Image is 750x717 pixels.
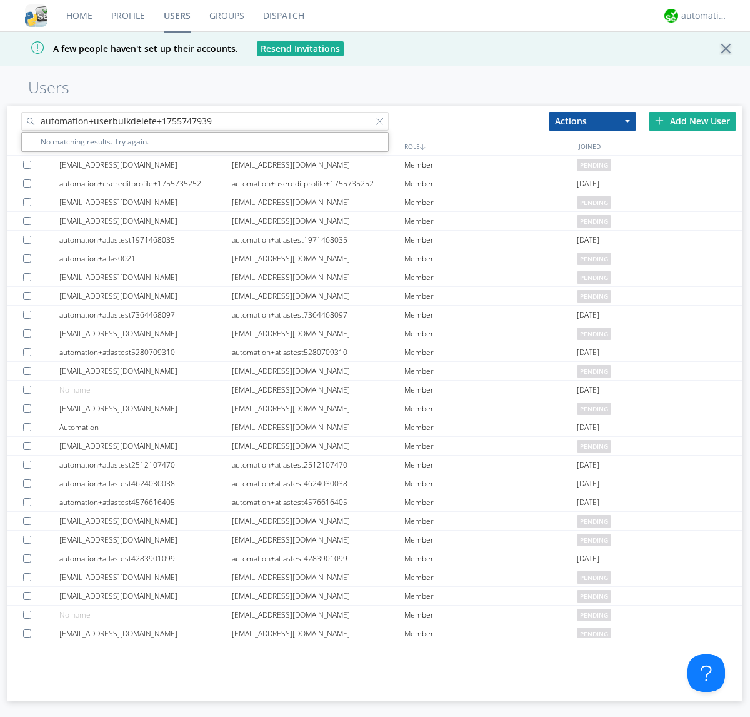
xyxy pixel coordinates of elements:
div: [EMAIL_ADDRESS][DOMAIN_NAME] [232,418,404,436]
div: Member [404,418,577,436]
a: [EMAIL_ADDRESS][DOMAIN_NAME][EMAIL_ADDRESS][DOMAIN_NAME]Memberpending [7,512,742,531]
span: pending [577,403,611,415]
button: Actions [549,112,636,131]
div: Member [404,287,577,305]
span: pending [577,628,611,640]
div: Member [404,624,577,643]
span: pending [577,196,611,209]
div: Automation [59,418,232,436]
div: automation+atlastest5280709310 [59,343,232,361]
div: [EMAIL_ADDRESS][DOMAIN_NAME] [232,624,404,643]
div: [EMAIL_ADDRESS][DOMAIN_NAME] [232,568,404,586]
div: automation+atlas0021 [59,249,232,268]
div: [EMAIL_ADDRESS][DOMAIN_NAME] [232,287,404,305]
div: [EMAIL_ADDRESS][DOMAIN_NAME] [59,437,232,455]
span: No name [59,384,91,395]
div: automation+atlastest4576616405 [232,493,404,511]
div: Member [404,512,577,530]
div: Member [404,399,577,418]
div: [EMAIL_ADDRESS][DOMAIN_NAME] [59,212,232,230]
div: Member [404,587,577,605]
a: automation+atlastest7364468097automation+atlastest7364468097Member[DATE] [7,306,742,324]
div: automation+atlastest1971468035 [59,231,232,249]
span: pending [577,609,611,621]
img: d2d01cd9b4174d08988066c6d424eccd [664,9,678,23]
span: pending [577,440,611,453]
div: Member [404,362,577,380]
a: [EMAIL_ADDRESS][DOMAIN_NAME][EMAIL_ADDRESS][DOMAIN_NAME]Memberpending [7,193,742,212]
a: [EMAIL_ADDRESS][DOMAIN_NAME][EMAIL_ADDRESS][DOMAIN_NAME]Memberpending [7,587,742,606]
div: Member [404,531,577,549]
img: plus.svg [655,116,664,125]
a: automation+atlastest4283901099automation+atlastest4283901099Member[DATE] [7,549,742,568]
a: [EMAIL_ADDRESS][DOMAIN_NAME][EMAIL_ADDRESS][DOMAIN_NAME]Memberpending [7,324,742,343]
a: automation+atlastest1971468035automation+atlastest1971468035Member[DATE] [7,231,742,249]
a: [EMAIL_ADDRESS][DOMAIN_NAME][EMAIL_ADDRESS][DOMAIN_NAME]Memberpending [7,268,742,287]
div: Member [404,324,577,343]
div: [EMAIL_ADDRESS][DOMAIN_NAME] [232,531,404,549]
div: [EMAIL_ADDRESS][DOMAIN_NAME] [59,193,232,211]
a: [EMAIL_ADDRESS][DOMAIN_NAME][EMAIL_ADDRESS][DOMAIN_NAME]Memberpending [7,399,742,418]
div: Member [404,474,577,493]
div: [EMAIL_ADDRESS][DOMAIN_NAME] [59,268,232,286]
span: pending [577,590,611,603]
div: [EMAIL_ADDRESS][DOMAIN_NAME] [232,193,404,211]
div: Member [404,249,577,268]
div: Member [404,156,577,174]
div: [EMAIL_ADDRESS][DOMAIN_NAME] [59,531,232,549]
div: [EMAIL_ADDRESS][DOMAIN_NAME] [232,606,404,624]
span: pending [577,253,611,265]
div: Member [404,174,577,193]
a: [EMAIL_ADDRESS][DOMAIN_NAME][EMAIL_ADDRESS][DOMAIN_NAME]Memberpending [7,531,742,549]
div: [EMAIL_ADDRESS][DOMAIN_NAME] [232,249,404,268]
div: JOINED [576,137,750,155]
div: Member [404,343,577,361]
div: automation+atlastest7364468097 [59,306,232,324]
div: [EMAIL_ADDRESS][DOMAIN_NAME] [59,362,232,380]
div: automation+atlastest1971468035 [232,231,404,249]
div: [EMAIL_ADDRESS][DOMAIN_NAME] [232,381,404,399]
div: [EMAIL_ADDRESS][DOMAIN_NAME] [59,512,232,530]
img: cddb5a64eb264b2086981ab96f4c1ba7 [25,4,47,27]
a: No name[EMAIL_ADDRESS][DOMAIN_NAME]Memberpending [7,606,742,624]
div: [EMAIL_ADDRESS][DOMAIN_NAME] [59,324,232,343]
span: A few people haven't set up their accounts. [9,43,238,54]
div: [EMAIL_ADDRESS][DOMAIN_NAME] [232,362,404,380]
a: automation+atlas0021[EMAIL_ADDRESS][DOMAIN_NAME]Memberpending [7,249,742,268]
span: pending [577,159,611,171]
a: [EMAIL_ADDRESS][DOMAIN_NAME][EMAIL_ADDRESS][DOMAIN_NAME]Memberpending [7,212,742,231]
span: [DATE] [577,381,599,399]
span: pending [577,534,611,546]
span: pending [577,571,611,584]
span: pending [577,365,611,378]
span: pending [577,290,611,303]
span: [DATE] [577,231,599,249]
div: [EMAIL_ADDRESS][DOMAIN_NAME] [59,156,232,174]
span: [DATE] [577,306,599,324]
a: automation+atlastest4576616405automation+atlastest4576616405Member[DATE] [7,493,742,512]
a: [EMAIL_ADDRESS][DOMAIN_NAME][EMAIL_ADDRESS][DOMAIN_NAME]Memberpending [7,437,742,456]
span: [DATE] [577,474,599,493]
a: automation+usereditprofile+1755735252automation+usereditprofile+1755735252Member[DATE] [7,174,742,193]
div: [EMAIL_ADDRESS][DOMAIN_NAME] [232,437,404,455]
iframe: Toggle Customer Support [687,654,725,692]
div: [EMAIL_ADDRESS][DOMAIN_NAME] [59,624,232,643]
input: Search users [21,112,389,131]
div: Member [404,306,577,324]
div: automation+atlastest4283901099 [232,549,404,568]
a: [EMAIL_ADDRESS][DOMAIN_NAME][EMAIL_ADDRESS][DOMAIN_NAME]Memberpending [7,624,742,643]
div: Member [404,549,577,568]
div: [EMAIL_ADDRESS][DOMAIN_NAME] [59,568,232,586]
div: automation+atlastest7364468097 [232,306,404,324]
span: [DATE] [577,418,599,437]
a: [EMAIL_ADDRESS][DOMAIN_NAME][EMAIL_ADDRESS][DOMAIN_NAME]Memberpending [7,362,742,381]
span: No name [59,609,91,620]
div: automation+atlastest4624030038 [232,474,404,493]
div: Member [404,606,577,624]
div: Member [404,268,577,286]
a: automation+atlastest4624030038automation+atlastest4624030038Member[DATE] [7,474,742,493]
div: [EMAIL_ADDRESS][DOMAIN_NAME] [232,512,404,530]
a: [EMAIL_ADDRESS][DOMAIN_NAME][EMAIL_ADDRESS][DOMAIN_NAME]Memberpending [7,568,742,587]
div: automation+atlastest2512107470 [232,456,404,474]
span: [DATE] [577,174,599,193]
